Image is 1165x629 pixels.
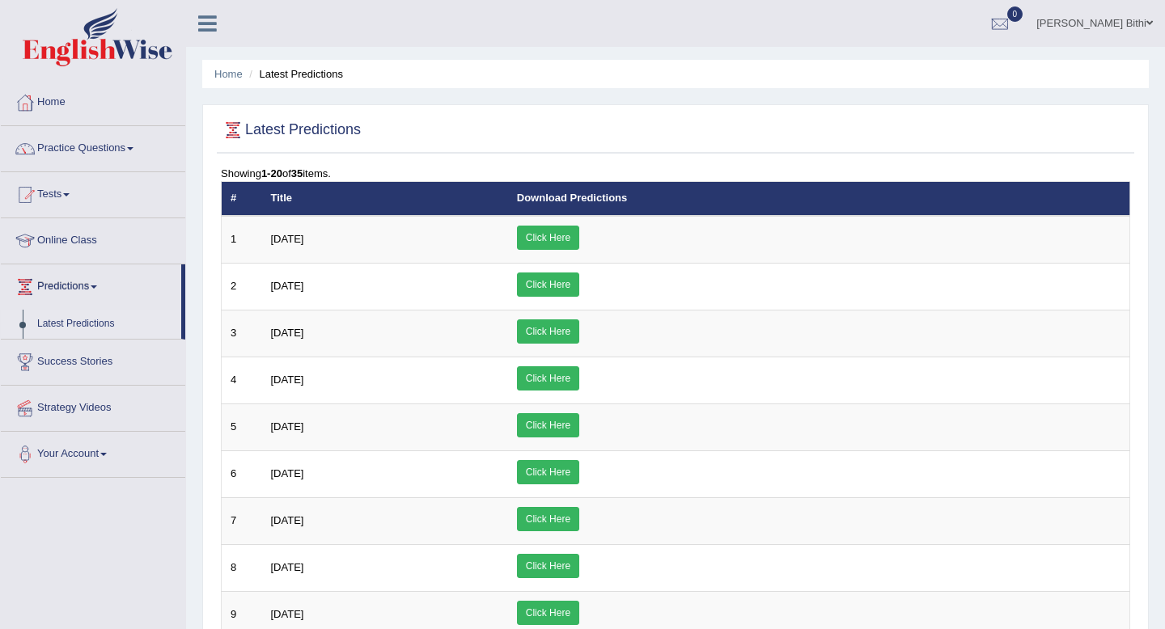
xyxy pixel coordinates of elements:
[517,507,579,531] a: Click Here
[222,544,262,591] td: 8
[517,319,579,344] a: Click Here
[245,66,343,82] li: Latest Predictions
[1007,6,1023,22] span: 0
[222,357,262,403] td: 4
[221,166,1130,181] div: Showing of items.
[1,264,181,305] a: Predictions
[271,561,304,573] span: [DATE]
[214,68,243,80] a: Home
[222,403,262,450] td: 5
[517,460,579,484] a: Click Here
[271,233,304,245] span: [DATE]
[1,218,185,259] a: Online Class
[1,386,185,426] a: Strategy Videos
[271,514,304,526] span: [DATE]
[222,216,262,264] td: 1
[1,172,185,213] a: Tests
[271,467,304,479] span: [DATE]
[517,554,579,578] a: Click Here
[271,374,304,386] span: [DATE]
[517,226,579,250] a: Click Here
[261,167,282,179] b: 1-20
[271,280,304,292] span: [DATE]
[222,450,262,497] td: 6
[271,327,304,339] span: [DATE]
[222,310,262,357] td: 3
[517,272,579,297] a: Click Here
[291,167,303,179] b: 35
[221,118,361,142] h2: Latest Predictions
[1,80,185,120] a: Home
[262,182,508,216] th: Title
[1,340,185,380] a: Success Stories
[517,366,579,390] a: Click Here
[222,182,262,216] th: #
[517,601,579,625] a: Click Here
[1,126,185,167] a: Practice Questions
[1,432,185,472] a: Your Account
[222,497,262,544] td: 7
[30,310,181,339] a: Latest Predictions
[271,608,304,620] span: [DATE]
[222,263,262,310] td: 2
[508,182,1130,216] th: Download Predictions
[517,413,579,437] a: Click Here
[271,420,304,433] span: [DATE]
